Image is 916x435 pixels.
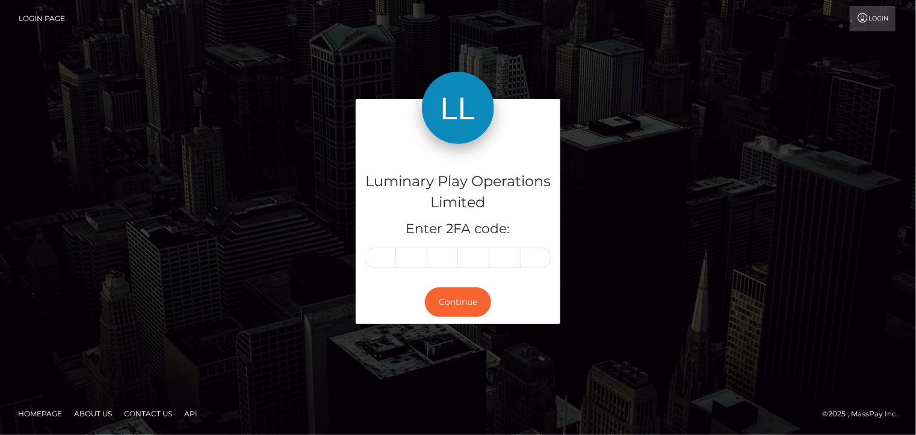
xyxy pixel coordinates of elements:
h5: Enter 2FA code: [365,220,551,239]
h4: Luminary Play Operations Limited [365,171,551,213]
a: Homepage [13,404,67,423]
a: API [179,404,202,423]
button: Continue [425,287,491,317]
a: About Us [69,404,117,423]
a: Login Page [19,6,65,31]
div: © 2025 , MassPay Inc. [822,407,907,421]
a: Contact Us [119,404,177,423]
img: Luminary Play Operations Limited [422,72,494,144]
a: Login [850,6,896,31]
